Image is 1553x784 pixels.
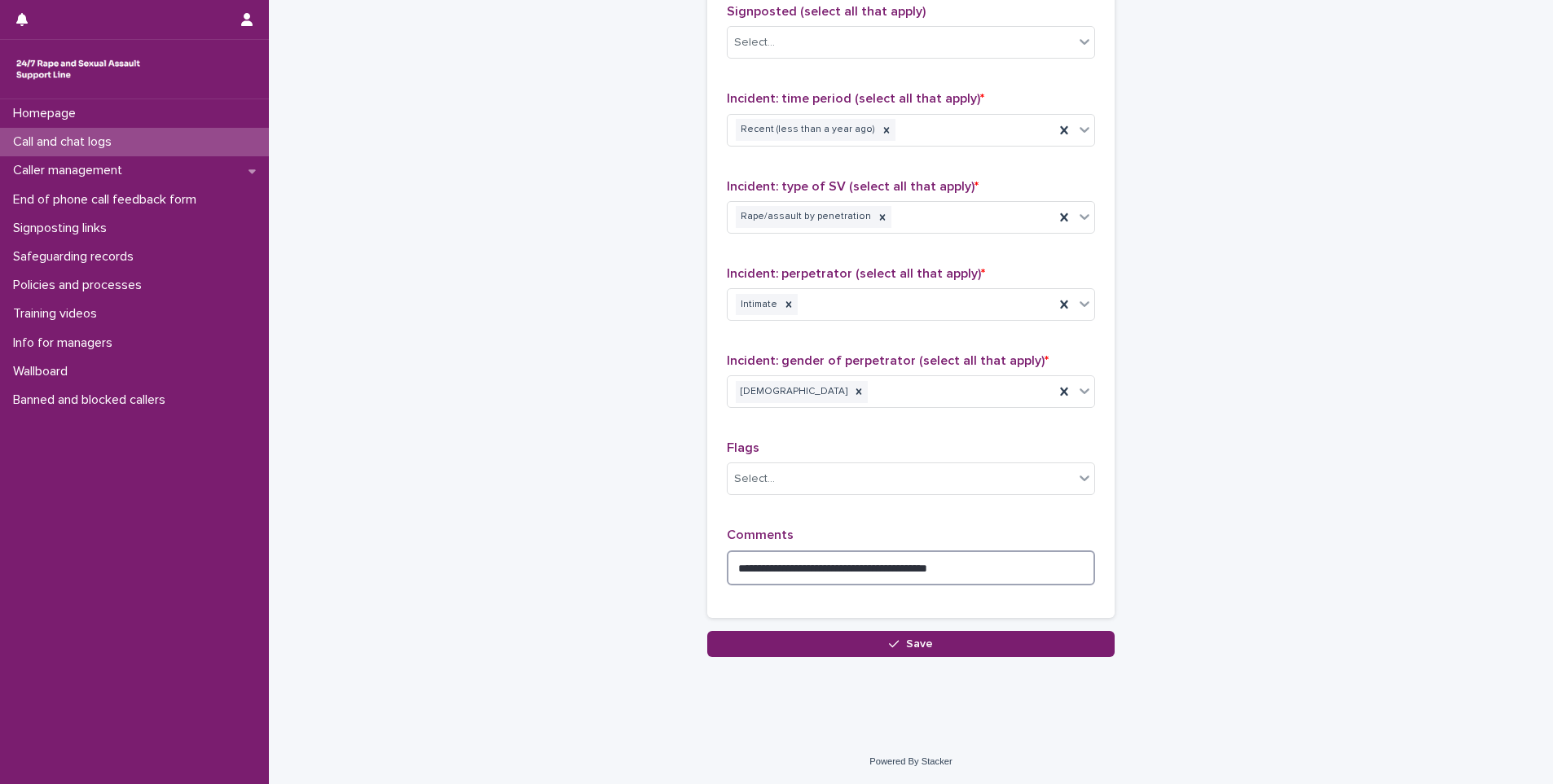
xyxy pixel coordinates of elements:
div: [DEMOGRAPHIC_DATA] [736,381,850,403]
span: Incident: time period (select all that apply) [727,92,984,105]
span: Signposted (select all that apply) [727,5,926,18]
p: Policies and processes [7,278,155,293]
span: Comments [727,528,794,541]
p: Signposting links [7,221,120,236]
p: Safeguarding records [7,249,147,265]
p: Training videos [7,306,110,322]
img: rhQMoQhaT3yELyF149Cw [13,53,143,85]
p: Call and chat logs [7,134,125,150]
div: Rape/assault by penetration [736,206,873,228]
p: Banned and blocked callers [7,392,178,408]
p: End of phone call feedback form [7,192,209,208]
a: Powered By Stacker [869,756,952,766]
span: Save [906,638,933,650]
div: Select... [734,471,775,488]
div: Select... [734,34,775,51]
p: Wallboard [7,364,81,379]
p: Info for managers [7,335,125,351]
span: Flags [727,441,759,454]
span: Incident: perpetrator (select all that apply) [727,267,985,280]
p: Caller management [7,163,135,178]
div: Intimate [736,294,780,316]
button: Save [707,631,1115,657]
p: Homepage [7,106,89,121]
span: Incident: gender of perpetrator (select all that apply) [727,354,1049,367]
span: Incident: type of SV (select all that apply) [727,180,979,193]
div: Recent (less than a year ago) [736,119,878,141]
